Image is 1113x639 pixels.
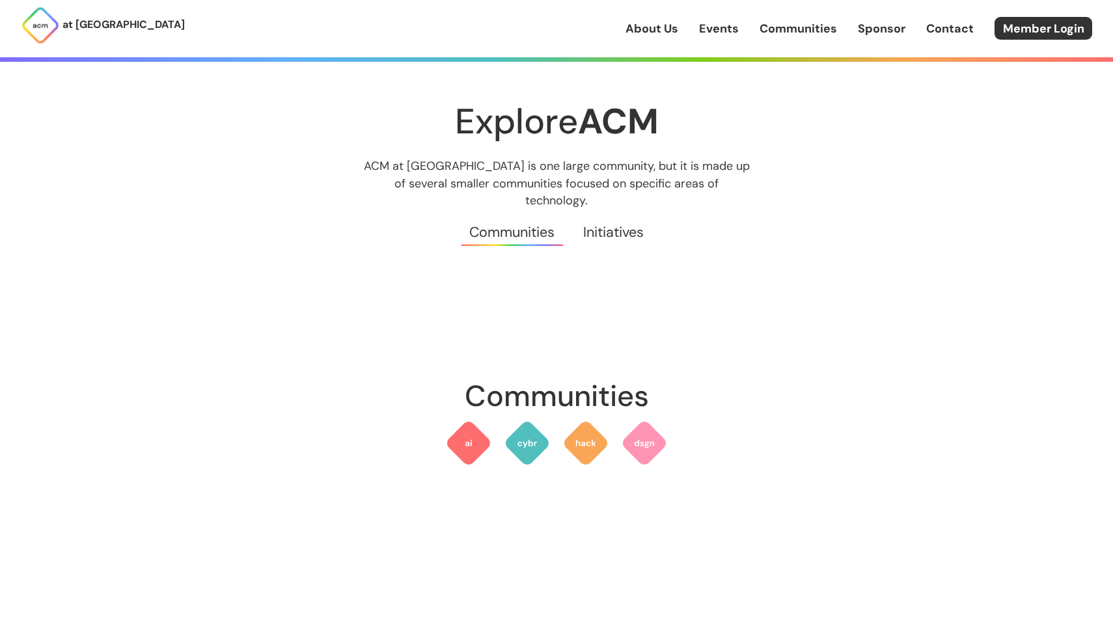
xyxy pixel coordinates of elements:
[760,20,837,37] a: Communities
[569,209,657,256] a: Initiatives
[21,6,60,45] img: ACM Logo
[456,209,569,256] a: Communities
[995,17,1092,40] a: Member Login
[244,102,869,141] h1: Explore
[562,420,609,467] img: ACM Hack
[926,20,974,37] a: Contact
[858,20,905,37] a: Sponsor
[21,6,185,45] a: at [GEOGRAPHIC_DATA]
[504,420,551,467] img: ACM Cyber
[351,157,762,208] p: ACM at [GEOGRAPHIC_DATA] is one large community, but it is made up of several smaller communities...
[699,20,739,37] a: Events
[621,420,668,467] img: ACM Design
[244,373,869,420] h2: Communities
[578,98,659,144] strong: ACM
[62,16,185,33] p: at [GEOGRAPHIC_DATA]
[445,420,492,467] img: ACM AI
[625,20,678,37] a: About Us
